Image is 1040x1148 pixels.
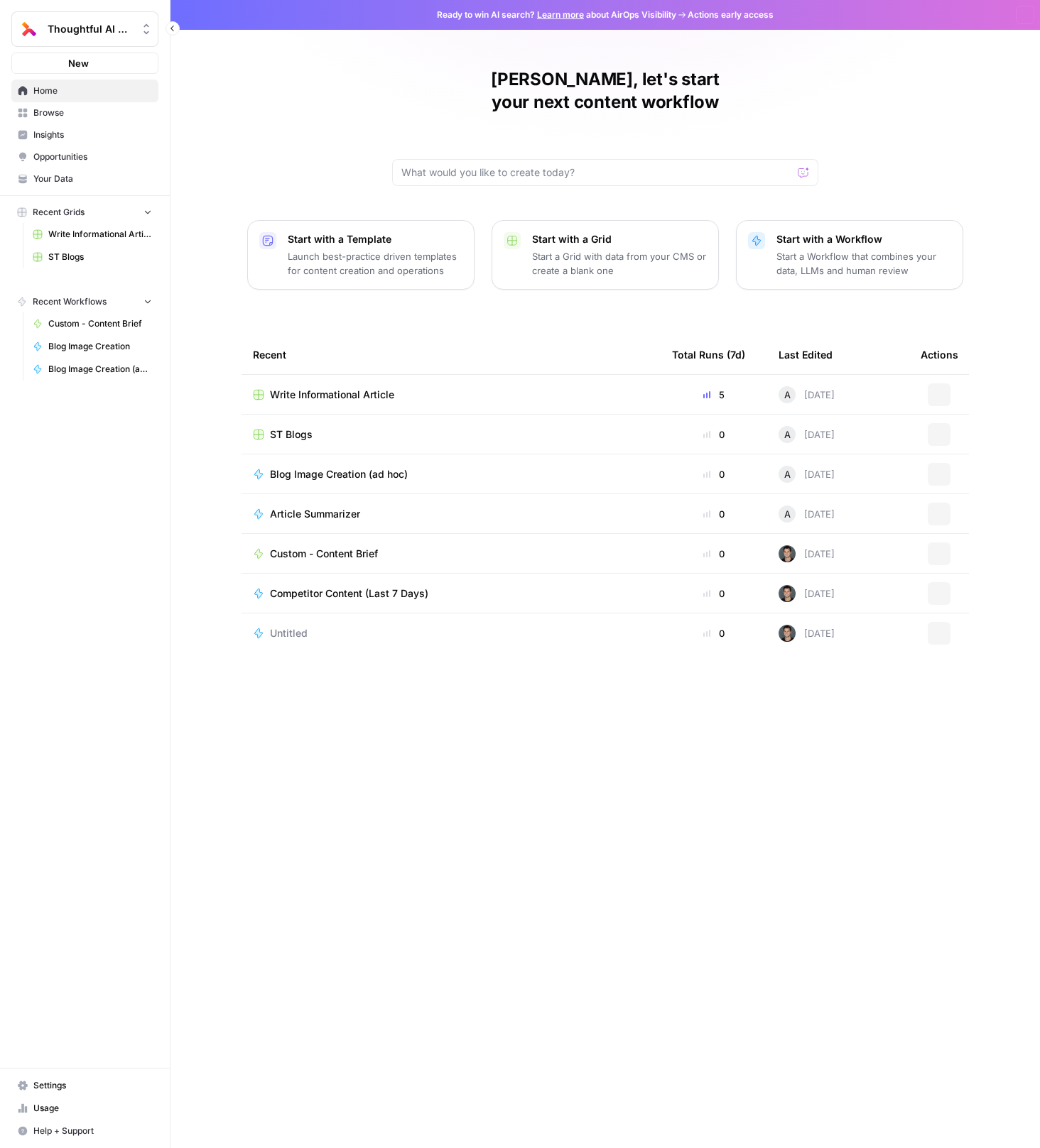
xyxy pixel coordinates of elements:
[736,220,963,290] button: Start with a WorkflowStart a Workflow that combines your data, LLMs and human review
[779,585,796,602] img: klt2gisth7jypmzdkryddvk9ywnb
[26,358,158,381] a: Blog Image Creation (ad hoc)
[776,249,951,278] p: Start a Workflow that combines your data, LLMs and human review
[532,249,707,278] p: Start a Grid with data from your CMS or create a blank one
[11,80,158,102] a: Home
[537,9,584,20] a: Learn more
[401,165,792,180] input: What would you like to create today?
[779,335,833,374] div: Last Edited
[672,335,745,374] div: Total Runs (7d)
[26,246,158,268] a: ST Blogs
[672,388,756,402] div: 5
[779,625,796,642] img: klt2gisth7jypmzdkryddvk9ywnb
[270,626,308,640] span: Untitled
[11,168,158,190] a: Your Data
[288,249,462,278] p: Launch best-practice driven templates for content creation and operations
[672,547,756,561] div: 0
[253,507,649,521] a: Article Summarizer
[11,102,158,124] a: Browse
[26,312,158,335] a: Custom - Content Brief
[33,106,152,119] span: Browse
[11,1097,158,1120] a: Usage
[779,585,835,602] div: [DATE]
[672,427,756,442] div: 0
[11,202,158,223] button: Recent Grids
[392,68,818,114] h1: [PERSON_NAME], let's start your next content workflow
[270,467,408,481] span: Blog Image Creation (ad hoc)
[779,466,835,483] div: [DATE]
[11,53,158,74] button: New
[33,84,152,97] span: Home
[33,1125,152,1137] span: Help + Support
[921,335,958,374] div: Actions
[784,427,791,442] span: A
[11,1120,158,1142] button: Help + Support
[672,507,756,521] div: 0
[253,586,649,601] a: Competitor Content (Last 7 Days)
[26,223,158,246] a: Write Informational Article
[492,220,719,290] button: Start with a GridStart a Grid with data from your CMS or create a blank one
[270,507,360,521] span: Article Summarizer
[11,124,158,146] a: Insights
[270,547,378,561] span: Custom - Content Brief
[16,16,42,42] img: Thoughtful AI Content Engine Logo
[253,335,649,374] div: Recent
[253,547,649,561] a: Custom - Content Brief
[48,251,152,263] span: ST Blogs
[253,626,649,640] a: Untitled
[247,220,475,290] button: Start with a TemplateLaunch best-practice driven templates for content creation and operations
[532,232,707,246] p: Start with a Grid
[779,545,835,562] div: [DATE]
[270,427,313,442] span: ST Blogs
[672,586,756,601] div: 0
[672,626,756,640] div: 0
[33,129,152,141] span: Insights
[11,291,158,312] button: Recent Workflows
[33,173,152,185] span: Your Data
[779,625,835,642] div: [DATE]
[26,335,158,358] a: Blog Image Creation
[253,467,649,481] a: Blog Image Creation (ad hoc)
[48,363,152,376] span: Blog Image Creation (ad hoc)
[688,9,774,21] span: Actions early access
[33,295,107,308] span: Recent Workflows
[11,1074,158,1097] a: Settings
[48,340,152,353] span: Blog Image Creation
[48,317,152,330] span: Custom - Content Brief
[33,206,85,219] span: Recent Grids
[253,427,649,442] a: ST Blogs
[11,146,158,168] a: Opportunities
[68,56,89,70] span: New
[33,151,152,163] span: Opportunities
[779,426,835,443] div: [DATE]
[48,228,152,241] span: Write Informational Article
[784,388,791,402] span: A
[48,22,134,36] span: Thoughtful AI Content Engine
[779,386,835,403] div: [DATE]
[33,1102,152,1115] span: Usage
[784,507,791,521] span: A
[270,586,428,601] span: Competitor Content (Last 7 Days)
[672,467,756,481] div: 0
[253,388,649,402] a: Write Informational Article
[270,388,394,402] span: Write Informational Article
[784,467,791,481] span: A
[779,505,835,523] div: [DATE]
[437,9,676,21] span: Ready to win AI search? about AirOps Visibility
[11,11,158,47] button: Workspace: Thoughtful AI Content Engine
[776,232,951,246] p: Start with a Workflow
[288,232,462,246] p: Start with a Template
[33,1079,152,1092] span: Settings
[779,545,796,562] img: klt2gisth7jypmzdkryddvk9ywnb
